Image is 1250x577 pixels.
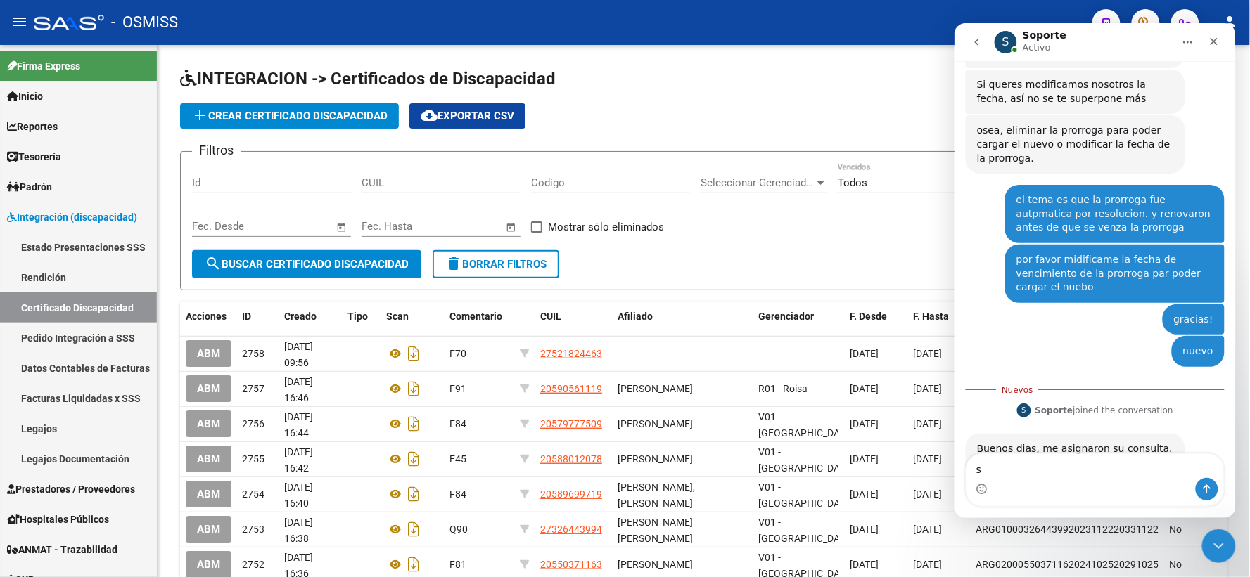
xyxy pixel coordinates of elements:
button: ABM [186,410,231,436]
div: Buenos dias, me asignaron su consulta. Me ocmentaron que hay error al cargar un cud por solaparse... [23,419,219,474]
span: 2753 [242,524,264,535]
span: [PERSON_NAME] [618,418,693,429]
span: [DATE] 16:44 [284,411,313,439]
span: Seleccionar Gerenciador [701,176,815,189]
datatable-header-cell: CUIL [535,302,612,332]
span: [DATE] 16:38 [284,517,313,544]
span: ARG01000326443992023112220331122BS352 [976,524,1188,535]
span: Prestadores / Proveedores [7,481,135,497]
input: Fecha inicio [362,220,419,233]
span: Borrar Filtros [445,258,547,271]
span: 2754 [242,488,264,500]
span: V01 - [GEOGRAPHIC_DATA] [758,411,853,439]
span: Tesorería [7,149,61,164]
span: ABM [197,524,220,536]
span: [DATE] [913,559,942,570]
i: Descargar documento [404,483,423,505]
i: Descargar documento [404,342,423,365]
span: Exportar CSV [421,110,514,122]
i: Descargar documento [404,448,423,470]
mat-icon: cloud_download [421,107,438,124]
datatable-header-cell: Creado [279,302,342,332]
button: Open calendar [504,219,520,235]
span: [PERSON_NAME] [PERSON_NAME] [618,517,693,544]
span: Creado [284,311,317,322]
iframe: Intercom live chat [1202,529,1236,563]
span: ABM [197,348,220,361]
span: 20590561119 [540,383,602,394]
span: ANMAT - Trazabilidad [7,542,117,557]
span: 2757 [242,383,264,394]
h3: Filtros [192,141,241,160]
span: [PERSON_NAME] [618,383,693,394]
i: Descargar documento [404,553,423,576]
mat-icon: person [1222,13,1239,30]
mat-icon: add [191,107,208,124]
span: R01 - Roisa [758,383,808,394]
datatable-header-cell: Comentario [444,302,514,332]
div: Soporte dice… [11,410,270,513]
span: Scan [386,311,409,322]
datatable-header-cell: Gerenciador [753,302,844,332]
span: [DATE] 16:46 [284,376,313,403]
span: 27326443994 [540,524,602,535]
span: [DATE] [913,383,942,394]
span: INTEGRACION -> Certificados de Discapacidad [180,69,556,89]
span: [DATE] [850,524,879,535]
span: ABM [197,559,220,571]
datatable-header-cell: F. Desde [844,302,907,332]
span: Buscar Certificado Discapacidad [205,258,409,271]
span: [DATE] 16:42 [284,446,313,474]
button: Open calendar [334,219,350,235]
i: Descargar documento [404,518,423,540]
span: [DATE] [913,524,942,535]
span: Afiliado [618,311,653,322]
span: F. Desde [850,311,887,322]
span: [DATE] [850,488,879,500]
span: ABM [197,488,220,501]
button: ABM [186,375,231,401]
span: V01 - [GEOGRAPHIC_DATA] [758,446,853,474]
span: F91 [449,383,466,394]
span: 2755 [242,453,264,465]
button: Buscar Certificado Discapacidad [192,250,421,278]
datatable-header-cell: Afiliado [612,302,753,332]
input: Fecha inicio [192,220,249,233]
button: ABM [186,340,231,366]
datatable-header-cell: Acciones [180,302,236,332]
span: Comentario [449,311,502,322]
textarea: Escribe un mensaje... [12,431,269,455]
span: [PERSON_NAME], [PERSON_NAME] [618,481,695,509]
span: [PERSON_NAME] [618,559,693,570]
iframe: Intercom live chat [955,23,1236,518]
button: ABM [186,446,231,472]
span: CUIL [540,311,561,322]
span: 20579777509 [540,418,602,429]
input: Fecha fin [262,220,330,233]
span: [DATE] [850,418,879,429]
span: Hospitales Públicos [7,512,109,527]
button: ABM [186,516,231,542]
datatable-header-cell: F. Hasta [907,302,971,332]
mat-icon: search [205,255,222,272]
